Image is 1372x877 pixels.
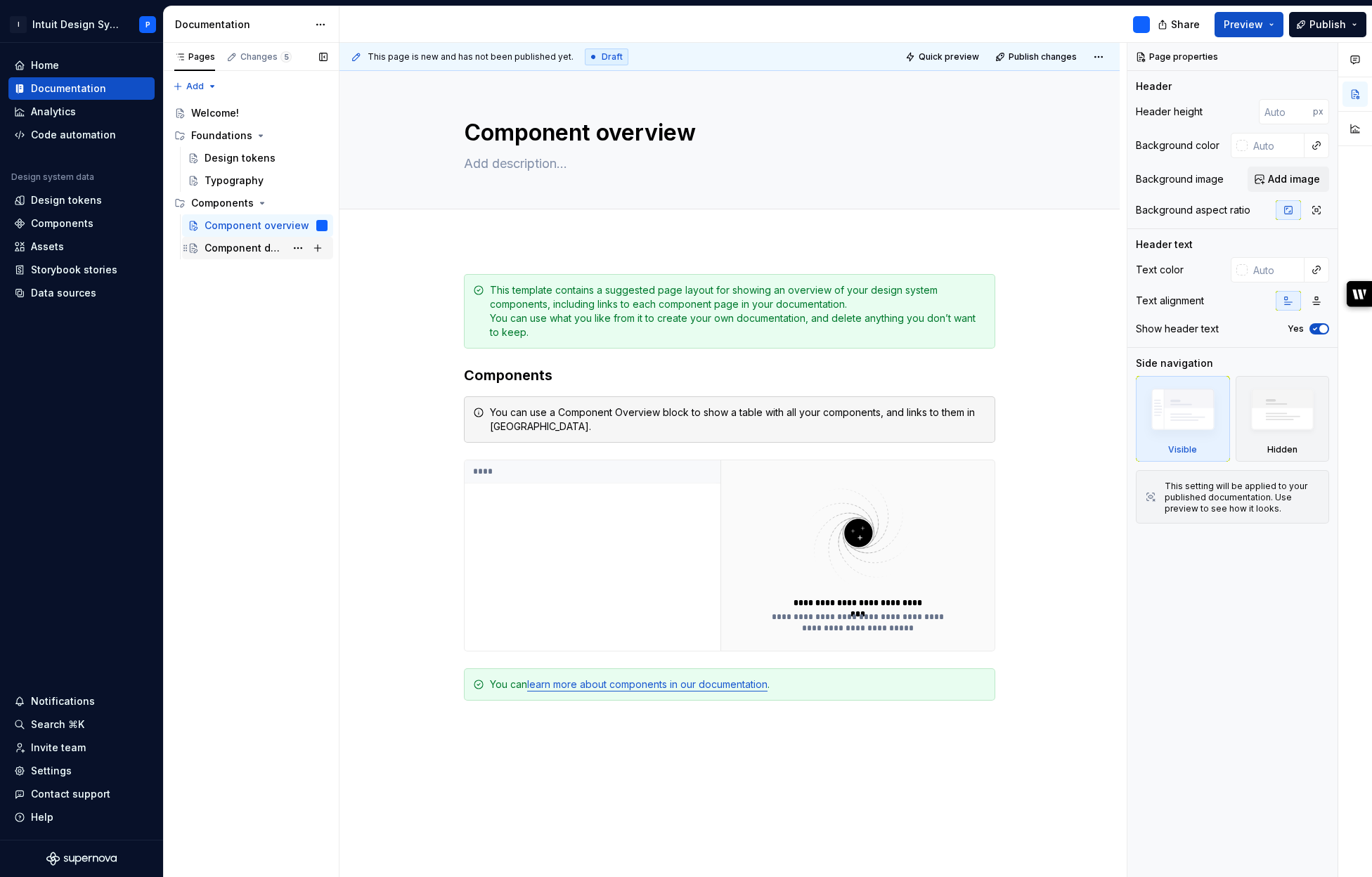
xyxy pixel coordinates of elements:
[182,169,333,192] a: Typography
[182,237,333,259] a: Component detail
[191,129,252,143] div: Foundations
[205,241,285,255] div: Component detail
[1171,18,1200,32] span: Share
[205,151,276,165] div: Design tokens
[8,212,155,235] a: Components
[1313,106,1324,117] p: px
[3,9,160,39] button: IIntuit Design SystemP
[31,128,116,142] div: Code automation
[31,58,59,72] div: Home
[1259,99,1313,124] input: Auto
[169,102,333,124] a: Welcome!
[31,193,102,207] div: Design tokens
[1136,263,1184,277] div: Text color
[1236,376,1330,462] div: Hidden
[1289,12,1366,37] button: Publish
[182,214,333,237] a: Component overview
[174,51,215,63] div: Pages
[31,82,106,96] div: Documentation
[527,678,768,690] a: learn more about components in our documentation
[1309,18,1346,32] span: Publish
[8,124,155,146] a: Code automation
[8,54,155,77] a: Home
[1151,12,1209,37] button: Share
[490,283,986,339] div: This template contains a suggested page layout for showing an overview of your design system comp...
[1268,172,1320,186] span: Add image
[31,105,76,119] div: Analytics
[8,100,155,123] a: Analytics
[169,102,333,259] div: Page tree
[8,713,155,736] button: Search ⌘K
[1224,18,1263,32] span: Preview
[1168,444,1197,455] div: Visible
[1136,376,1230,462] div: Visible
[8,806,155,829] button: Help
[280,51,292,63] span: 5
[602,51,623,63] span: Draft
[31,717,84,732] div: Search ⌘K
[1165,481,1320,514] div: This setting will be applied to your published documentation. Use preview to see how it looks.
[1248,257,1305,282] input: Auto
[31,240,64,254] div: Assets
[169,192,333,214] div: Components
[46,852,117,866] svg: Supernova Logo
[8,189,155,212] a: Design tokens
[1136,294,1204,308] div: Text alignment
[1136,79,1172,93] div: Header
[175,18,308,32] div: Documentation
[919,51,979,63] span: Quick preview
[8,783,155,805] button: Contact support
[1136,356,1213,370] div: Side navigation
[191,106,239,120] div: Welcome!
[31,694,95,708] div: Notifications
[31,810,53,824] div: Help
[8,77,155,100] a: Documentation
[991,47,1083,67] button: Publish changes
[145,19,150,30] div: P
[490,405,986,434] div: You can use a Component Overview block to show a table with all your components, and links to the...
[490,677,986,691] div: You can .
[8,235,155,258] a: Assets
[31,216,93,230] div: Components
[10,16,27,33] div: I
[464,365,995,385] h3: Components
[32,18,122,32] div: Intuit Design System
[31,286,96,300] div: Data sources
[8,736,155,759] a: Invite team
[11,171,94,183] div: Design system data
[31,764,72,778] div: Settings
[1136,172,1224,186] div: Background image
[8,259,155,281] a: Storybook stories
[1248,167,1329,192] button: Add image
[1288,323,1304,334] label: Yes
[186,81,204,92] span: Add
[8,282,155,304] a: Data sources
[8,760,155,782] a: Settings
[1136,203,1250,217] div: Background aspect ratio
[1136,238,1193,252] div: Header text
[31,263,117,277] div: Storybook stories
[240,51,292,63] div: Changes
[1009,51,1077,63] span: Publish changes
[8,690,155,713] button: Notifications
[1248,133,1305,158] input: Auto
[1136,105,1203,119] div: Header height
[31,787,110,801] div: Contact support
[191,196,254,210] div: Components
[461,116,992,150] textarea: Component overview
[368,51,574,63] span: This page is new and has not been published yet.
[1136,138,1219,152] div: Background color
[169,77,221,96] button: Add
[182,147,333,169] a: Design tokens
[169,124,333,147] div: Foundations
[205,174,264,188] div: Typography
[1215,12,1283,37] button: Preview
[31,741,86,755] div: Invite team
[1267,444,1297,455] div: Hidden
[205,219,309,233] div: Component overview
[901,47,985,67] button: Quick preview
[1136,322,1219,336] div: Show header text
